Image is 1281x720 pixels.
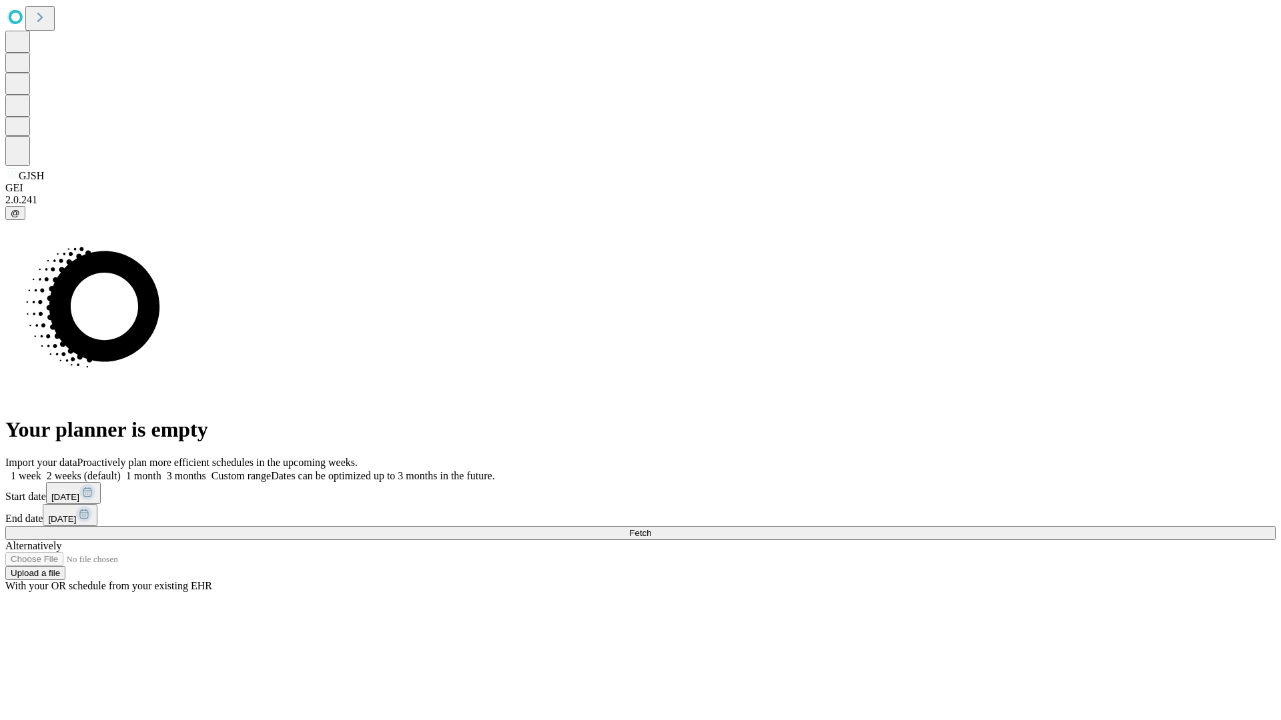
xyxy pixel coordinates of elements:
div: 2.0.241 [5,194,1276,206]
span: GJSH [19,170,44,181]
span: Custom range [211,470,271,481]
h1: Your planner is empty [5,417,1276,442]
span: 2 weeks (default) [47,470,121,481]
button: Upload a file [5,566,65,580]
span: [DATE] [48,514,76,524]
span: Proactively plan more efficient schedules in the upcoming weeks. [77,457,358,468]
span: 3 months [167,470,206,481]
div: Start date [5,482,1276,504]
button: [DATE] [43,504,97,526]
button: [DATE] [46,482,101,504]
div: GEI [5,182,1276,194]
button: @ [5,206,25,220]
span: Fetch [629,528,651,538]
span: 1 month [126,470,161,481]
span: @ [11,208,20,218]
span: [DATE] [51,492,79,502]
span: Alternatively [5,540,61,551]
span: Dates can be optimized up to 3 months in the future. [271,470,494,481]
button: Fetch [5,526,1276,540]
div: End date [5,504,1276,526]
span: Import your data [5,457,77,468]
span: With your OR schedule from your existing EHR [5,580,212,591]
span: 1 week [11,470,41,481]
